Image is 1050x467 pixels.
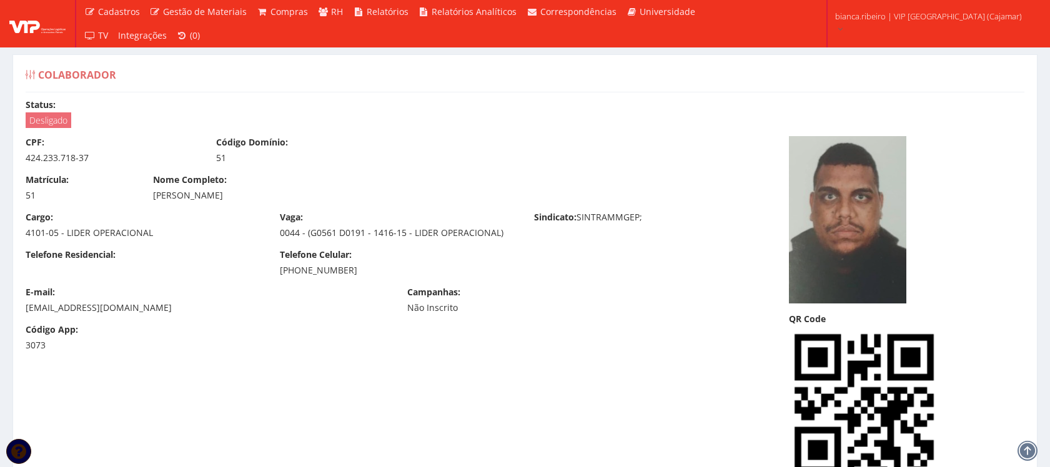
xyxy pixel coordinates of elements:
[26,248,116,261] label: Telefone Residencial:
[163,6,247,17] span: Gestão de Materiais
[280,211,303,224] label: Vaga:
[26,112,71,128] span: Desligado
[407,302,579,314] div: Não Inscrito
[640,6,695,17] span: Universidade
[79,24,113,47] a: TV
[432,6,517,17] span: Relatórios Analíticos
[835,10,1022,22] span: bianca.ribeiro | VIP [GEOGRAPHIC_DATA] (Cajamar)
[190,29,200,41] span: (0)
[525,211,779,227] div: SINTRAMMGEP;
[26,339,134,351] div: 3073
[98,6,140,17] span: Cadastros
[118,29,167,41] span: Integrações
[280,264,515,277] div: [PHONE_NUMBER]
[26,227,261,239] div: 4101-05 - LIDER OPERACIONAL
[789,136,906,303] img: vinicius-cajamarcapturar-167750833163fcbeebc3b70.PNG
[280,248,352,261] label: Telefone Celular:
[26,211,53,224] label: Cargo:
[216,152,388,164] div: 51
[280,227,515,239] div: 0044 - (G0561 D0191 - 1416-15 - LIDER OPERACIONAL)
[331,6,343,17] span: RH
[26,189,134,202] div: 51
[26,323,78,336] label: Código App:
[270,6,308,17] span: Compras
[113,24,172,47] a: Integrações
[216,136,288,149] label: Código Domínio:
[153,174,227,186] label: Nome Completo:
[153,189,643,202] div: [PERSON_NAME]
[26,302,389,314] div: [EMAIL_ADDRESS][DOMAIN_NAME]
[9,14,66,33] img: logo
[26,152,197,164] div: 424.233.718-37
[26,174,69,186] label: Matrícula:
[540,6,617,17] span: Correspondências
[26,286,55,298] label: E-mail:
[172,24,206,47] a: (0)
[38,68,116,82] span: Colaborador
[407,286,460,298] label: Campanhas:
[534,211,577,224] label: Sindicato:
[789,313,826,325] label: QR Code
[26,99,56,111] label: Status:
[367,6,409,17] span: Relatórios
[98,29,108,41] span: TV
[26,136,44,149] label: CPF:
